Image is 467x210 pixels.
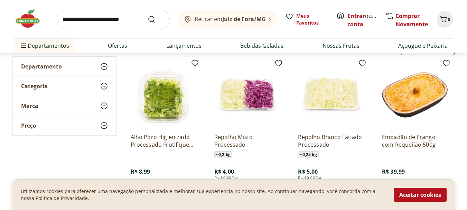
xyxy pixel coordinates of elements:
[296,12,328,26] span: Meus Favoritos
[214,62,280,128] img: Repolho Misto Processado
[13,116,116,135] button: Preço
[394,188,447,202] button: Aceitar cookies
[395,12,428,28] a: Comprar Novamente
[437,11,453,28] button: Carrinho
[347,12,378,28] span: ou
[57,10,170,29] input: search
[166,42,202,50] a: Lançamentos
[148,15,164,24] button: Submit Search
[298,168,318,175] span: R$ 5,00
[178,10,277,29] button: Retirar emJuiz de Fora/MG
[382,133,448,148] a: Empadão de Frango com Requeijão 500g
[214,168,234,175] span: R$ 4,00
[21,63,62,70] span: Departamento
[19,37,28,54] button: Menu
[21,83,48,90] span: Categoria
[214,133,280,148] a: Repolho Misto Processado
[131,168,150,175] span: R$ 8,99
[298,151,318,158] span: ~ 0,25 kg
[131,62,196,128] img: Alho Poro Higienizado Processado Frutifique 110g
[14,8,48,29] img: Hortifruti
[108,42,127,50] a: Ofertas
[222,15,266,23] b: Juiz de Fora/MG
[382,168,405,175] span: R$ 39,99
[398,42,448,50] a: Açougue e Peixaria
[285,12,328,26] a: Meus Favoritos
[13,57,116,76] button: Departamento
[214,151,232,158] span: ~ 0,2 kg
[298,62,364,128] img: Repolho Branco Fatiado Processado
[195,16,266,22] span: Retirar em
[13,96,116,116] button: Marca
[382,62,448,128] img: Empadão de Frango com Requeijão 500g
[131,133,196,148] a: Alho Poro Higienizado Processado Frutifique 110g
[298,133,364,148] a: Repolho Branco Fatiado Processado
[19,37,69,54] span: Departamentos
[298,175,321,181] span: R$ 19,99/Kg
[21,102,38,109] span: Marca
[240,42,283,50] a: Bebidas Geladas
[214,175,238,181] span: R$ 19,99/Kg
[21,122,36,129] span: Preço
[347,12,385,28] a: Criar conta
[347,12,365,20] a: Entrar
[21,188,385,202] p: Utilizamos cookies para oferecer uma navegação personalizada e melhorar sua experiencia no nosso ...
[13,76,116,96] button: Categoria
[323,42,359,50] a: Nossas Frutas
[448,16,450,22] span: 0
